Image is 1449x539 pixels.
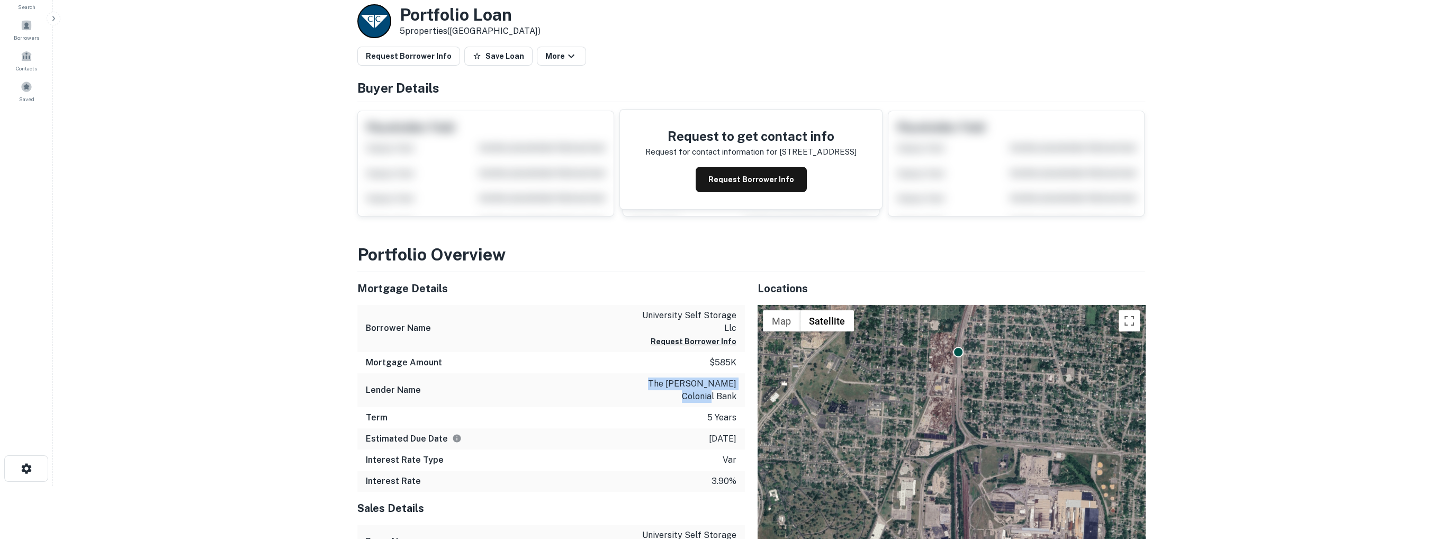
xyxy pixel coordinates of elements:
h6: Estimated Due Date [366,433,462,445]
h3: Portfolio Overview [357,242,1145,267]
a: Contacts [3,46,50,75]
h4: Request to get contact info [645,127,857,146]
p: 3.90% [712,475,736,488]
p: $585k [709,356,736,369]
h6: Term [366,411,388,424]
h6: Mortgage Amount [366,356,442,369]
h3: Portfolio Loan [400,5,541,25]
p: 5 properties ([GEOGRAPHIC_DATA]) [400,25,541,38]
a: Borrowers [3,15,50,44]
button: More [537,47,586,66]
p: university self storage llc [641,309,736,335]
p: [STREET_ADDRESS] [779,146,857,158]
span: Borrowers [14,33,39,42]
a: Saved [3,77,50,105]
h6: Lender Name [366,384,421,397]
h6: Interest Rate Type [366,454,444,466]
button: Request Borrower Info [357,47,460,66]
button: Save Loan [464,47,533,66]
p: the [PERSON_NAME] colonial bank [641,378,736,403]
button: Request Borrower Info [696,167,807,192]
button: Request Borrower Info [651,335,736,348]
button: Show street map [763,310,800,331]
h5: Sales Details [357,500,745,516]
span: Search [18,3,35,11]
p: var [723,454,736,466]
p: 5 years [707,411,736,424]
iframe: Chat Widget [1396,454,1449,505]
h5: Mortgage Details [357,281,745,297]
button: Show satellite imagery [800,310,854,331]
h6: Borrower Name [366,322,431,335]
p: [DATE] [709,433,736,445]
span: Saved [19,95,34,103]
h4: Buyer Details [357,78,1145,97]
h5: Locations [758,281,1145,297]
h6: Interest Rate [366,475,421,488]
svg: Estimate is based on a standard schedule for this type of loan. [452,434,462,443]
span: Contacts [16,64,37,73]
p: Request for contact information for [645,146,777,158]
button: Toggle fullscreen view [1119,310,1140,331]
